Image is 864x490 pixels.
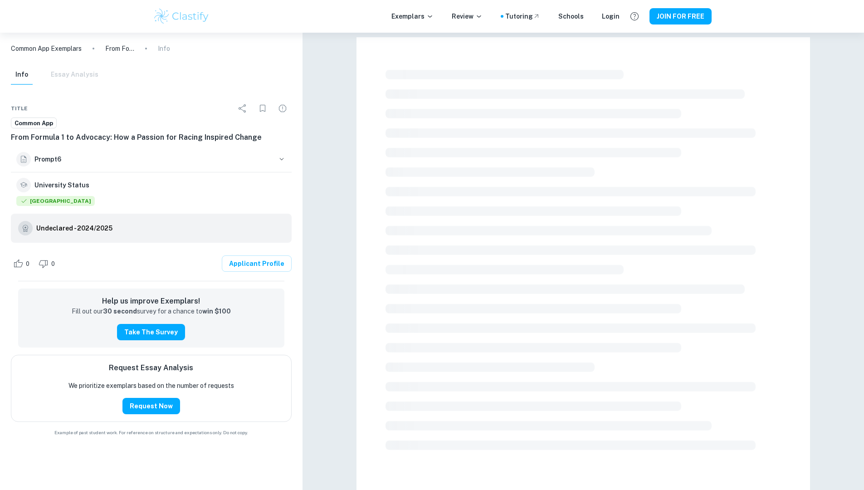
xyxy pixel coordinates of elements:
button: Help and Feedback [627,9,642,24]
button: Info [11,65,33,85]
h6: Undeclared - 2024/2025 [36,223,112,233]
strong: win $100 [202,308,231,315]
p: We prioritize exemplars based on the number of requests [68,381,234,391]
div: Share [234,99,252,118]
p: Review [452,11,483,21]
h6: Request Essay Analysis [109,363,193,373]
a: Applicant Profile [222,255,292,272]
h6: University Status [34,180,89,190]
a: Schools [558,11,584,21]
button: Take the Survey [117,324,185,340]
h6: From Formula 1 to Advocacy: How a Passion for Racing Inspired Change [11,132,292,143]
span: [GEOGRAPHIC_DATA] [16,196,95,206]
span: Title [11,104,28,113]
h6: Help us improve Exemplars! [25,296,277,307]
h6: Prompt 6 [34,154,273,164]
p: Fill out our survey for a chance to [72,307,231,317]
button: JOIN FOR FREE [649,8,712,24]
p: Info [158,44,170,54]
a: Common App Exemplars [11,44,82,54]
a: Undeclared - 2024/2025 [36,221,112,235]
img: Clastify logo [153,7,210,25]
div: Bookmark [254,99,272,118]
span: Example of past student work. For reference on structure and expectations only. Do not copy. [11,429,292,436]
span: Common App [11,119,56,128]
strong: 30 second [103,308,137,315]
button: Request Now [122,398,180,414]
a: Common App [11,118,57,129]
p: From Formula 1 to Advocacy: How a Passion for Racing Inspired Change [105,44,134,54]
div: Like [11,256,34,271]
div: Report issue [273,99,292,118]
span: 0 [46,260,60,269]
div: Accepted: Lake Forest College [16,196,95,208]
p: Exemplars [391,11,434,21]
a: Login [602,11,620,21]
a: Tutoring [505,11,540,21]
button: Prompt6 [11,147,292,172]
div: Dislike [36,256,60,271]
span: 0 [21,260,34,269]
